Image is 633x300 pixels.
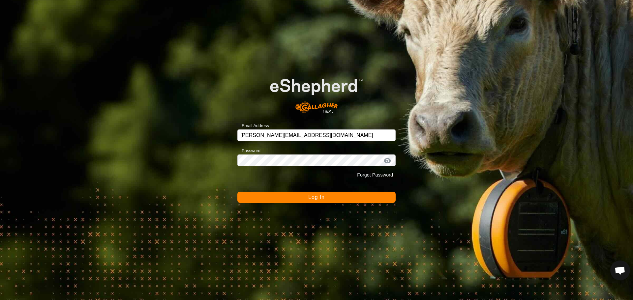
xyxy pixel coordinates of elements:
a: Forgot Password [357,172,393,177]
a: Open chat [610,260,630,280]
button: Log In [237,192,396,203]
input: Email Address [237,129,396,141]
label: Password [237,148,260,154]
label: Email Address [237,123,269,129]
img: E-shepherd Logo [253,66,380,120]
span: Log In [308,194,324,200]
